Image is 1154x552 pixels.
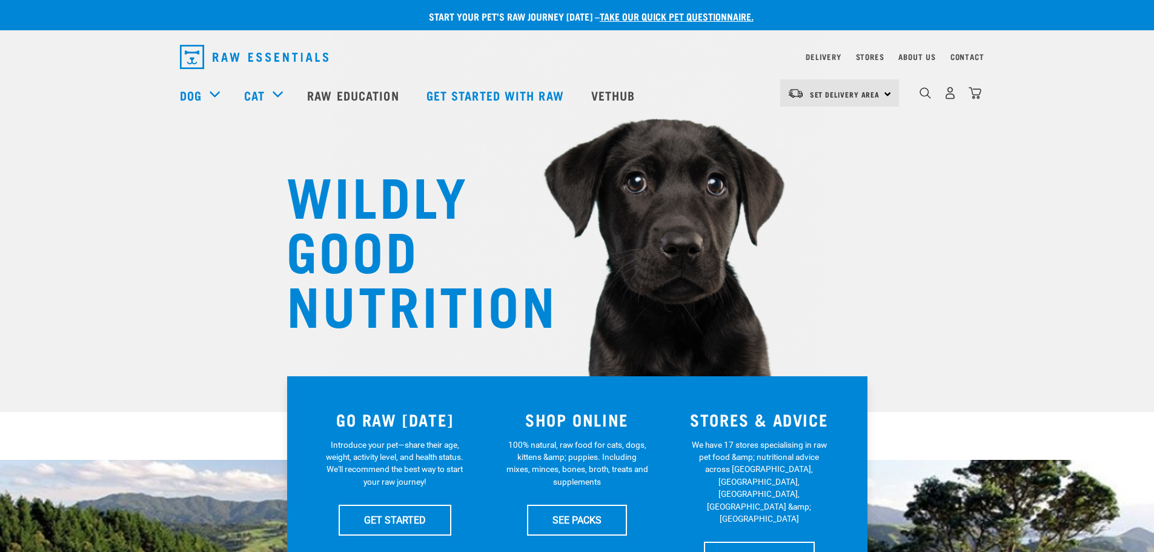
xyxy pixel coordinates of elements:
[675,410,843,429] h3: STORES & ADVICE
[688,439,831,525] p: We have 17 stores specialising in raw pet food &amp; nutritional advice across [GEOGRAPHIC_DATA],...
[806,55,841,59] a: Delivery
[788,88,804,99] img: van-moving.png
[527,505,627,535] a: SEE PACKS
[339,505,451,535] a: GET STARTED
[323,439,466,488] p: Introduce your pet—share their age, weight, activity level, and health status. We'll recommend th...
[180,45,328,69] img: Raw Essentials Logo
[950,55,984,59] a: Contact
[920,87,931,99] img: home-icon-1@2x.png
[600,13,754,19] a: take our quick pet questionnaire.
[506,439,648,488] p: 100% natural, raw food for cats, dogs, kittens &amp; puppies. Including mixes, minces, bones, bro...
[311,410,479,429] h3: GO RAW [DATE]
[180,86,202,104] a: Dog
[579,71,651,119] a: Vethub
[414,71,579,119] a: Get started with Raw
[244,86,265,104] a: Cat
[898,55,935,59] a: About Us
[810,92,880,96] span: Set Delivery Area
[493,410,661,429] h3: SHOP ONLINE
[295,71,414,119] a: Raw Education
[170,40,984,74] nav: dropdown navigation
[287,167,529,330] h1: WILDLY GOOD NUTRITION
[969,87,981,99] img: home-icon@2x.png
[856,55,884,59] a: Stores
[944,87,957,99] img: user.png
